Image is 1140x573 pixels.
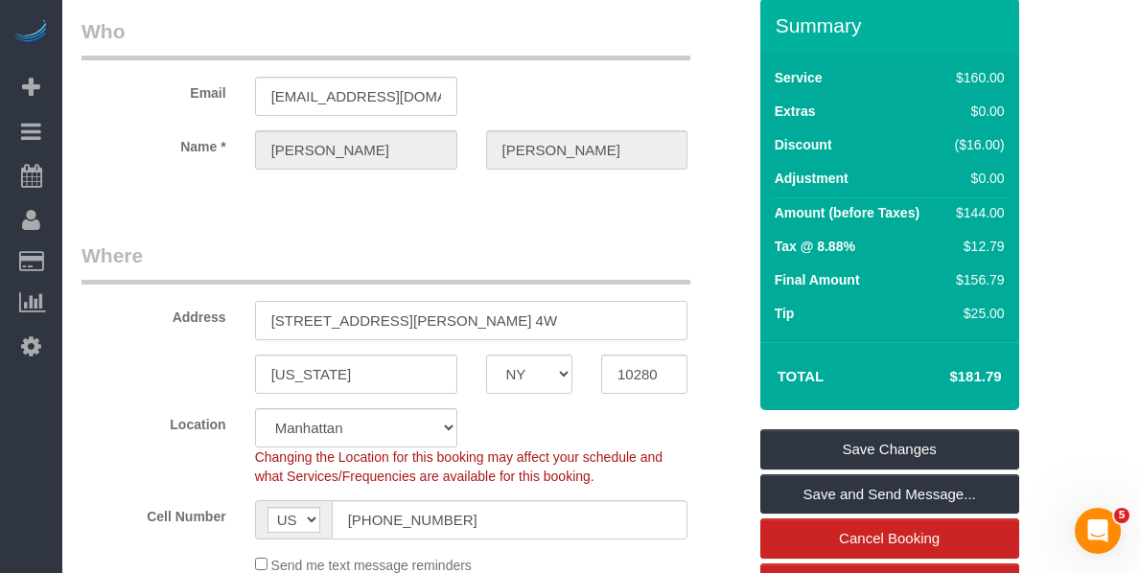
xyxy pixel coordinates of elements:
[67,500,241,526] label: Cell Number
[775,304,795,323] label: Tip
[760,474,1019,515] a: Save and Send Message...
[12,19,50,46] img: Automaid Logo
[255,77,457,116] input: Email
[947,203,1005,222] div: $144.00
[67,301,241,327] label: Address
[255,130,457,170] input: First Name
[892,369,1001,385] h4: $181.79
[486,130,688,170] input: Last Name
[67,130,241,156] label: Name *
[1114,508,1129,523] span: 5
[601,355,687,394] input: Zip Code
[255,355,457,394] input: City
[947,102,1005,121] div: $0.00
[775,270,860,289] label: Final Amount
[67,408,241,434] label: Location
[947,135,1005,154] div: ($16.00)
[947,270,1005,289] div: $156.79
[775,68,823,87] label: Service
[947,304,1005,323] div: $25.00
[775,102,816,121] label: Extras
[760,429,1019,470] a: Save Changes
[775,135,832,154] label: Discount
[776,14,1010,36] h3: Summary
[775,203,919,222] label: Amount (before Taxes)
[775,237,855,256] label: Tax @ 8.88%
[947,68,1005,87] div: $160.00
[947,237,1005,256] div: $12.79
[332,500,688,539] input: Cell Number
[775,169,849,188] label: Adjustment
[81,241,690,285] legend: Where
[760,518,1019,559] a: Cancel Booking
[1075,508,1121,554] iframe: Intercom live chat
[778,368,825,384] strong: Total
[271,558,472,573] span: Send me text message reminders
[255,449,663,484] span: Changing the Location for this booking may affect your schedule and what Services/Frequencies are...
[947,169,1005,188] div: $0.00
[81,17,690,60] legend: Who
[67,77,241,103] label: Email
